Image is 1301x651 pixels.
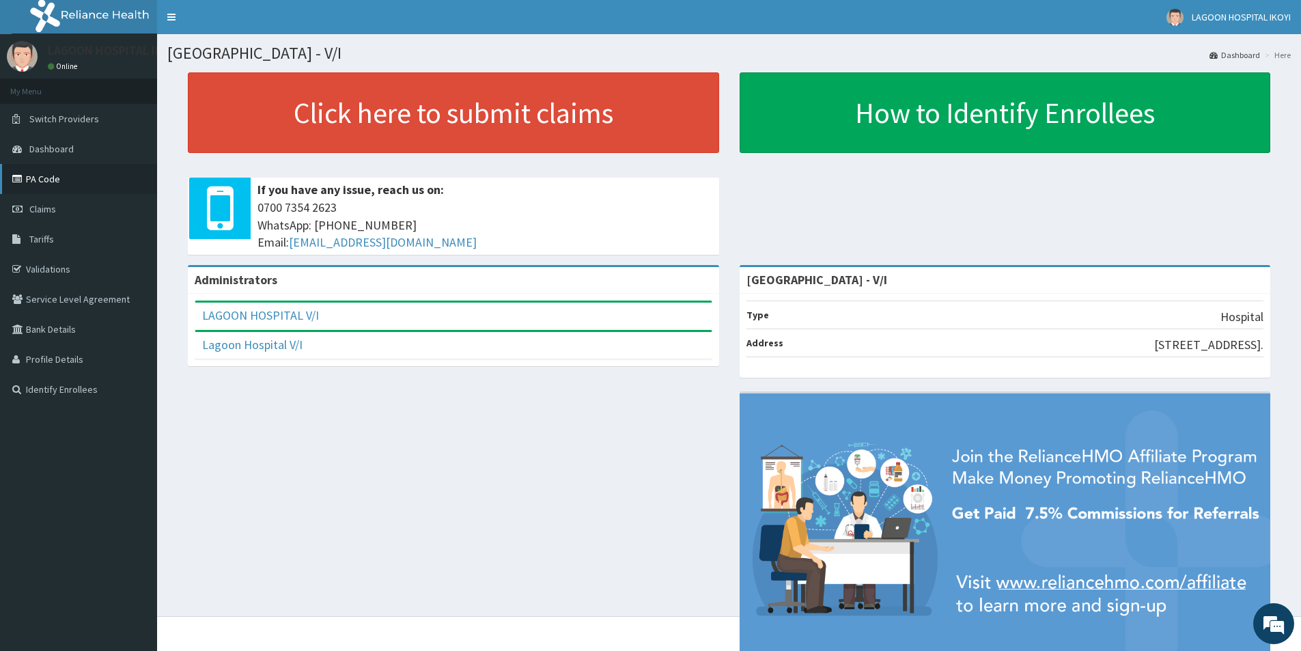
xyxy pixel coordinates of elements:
[1192,11,1291,23] span: LAGOON HOSPITAL IKOYI
[289,234,477,250] a: [EMAIL_ADDRESS][DOMAIN_NAME]
[195,272,277,288] b: Administrators
[167,44,1291,62] h1: [GEOGRAPHIC_DATA] - V/I
[1261,49,1291,61] li: Here
[1209,49,1260,61] a: Dashboard
[746,309,769,321] b: Type
[48,61,81,71] a: Online
[1220,308,1263,326] p: Hospital
[29,233,54,245] span: Tariffs
[29,143,74,155] span: Dashboard
[202,337,303,352] a: Lagoon Hospital V/I
[746,337,783,349] b: Address
[257,182,444,197] b: If you have any issue, reach us on:
[1154,336,1263,354] p: [STREET_ADDRESS].
[29,113,99,125] span: Switch Providers
[746,272,887,288] strong: [GEOGRAPHIC_DATA] - V/I
[740,72,1271,153] a: How to Identify Enrollees
[202,307,319,323] a: LAGOON HOSPITAL V/I
[257,199,712,251] span: 0700 7354 2623 WhatsApp: [PHONE_NUMBER] Email:
[1166,9,1184,26] img: User Image
[48,44,180,57] p: LAGOON HOSPITAL IKOYI
[188,72,719,153] a: Click here to submit claims
[7,41,38,72] img: User Image
[29,203,56,215] span: Claims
